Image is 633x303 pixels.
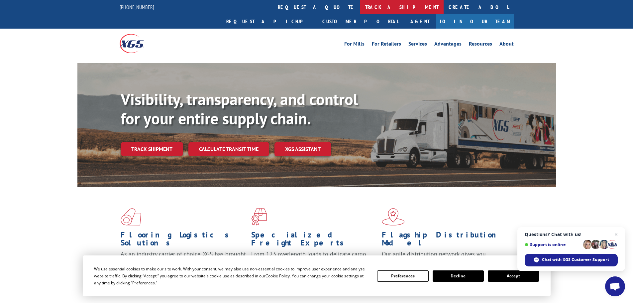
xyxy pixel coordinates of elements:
button: Decline [433,270,484,282]
h1: Flooring Logistics Solutions [121,231,246,250]
a: Agent [404,14,436,29]
a: For Mills [344,41,365,49]
a: For Retailers [372,41,401,49]
img: xgs-icon-total-supply-chain-intelligence-red [121,208,141,226]
a: Open chat [605,276,625,296]
a: About [499,41,514,49]
div: We use essential cookies to make our site work. With your consent, we may also use non-essential ... [94,265,369,286]
a: Calculate transit time [188,142,269,156]
a: Join Our Team [436,14,514,29]
span: Chat with XGS Customer Support [542,257,609,263]
span: Preferences [132,280,155,286]
button: Accept [488,270,539,282]
a: Customer Portal [317,14,404,29]
span: Support is online [525,242,580,247]
p: From 123 overlength loads to delicate cargo, our experienced staff knows the best way to move you... [251,250,377,280]
img: xgs-icon-focused-on-flooring-red [251,208,267,226]
b: Visibility, transparency, and control for your entire supply chain. [121,89,358,129]
a: [PHONE_NUMBER] [120,4,154,10]
a: Request a pickup [221,14,317,29]
a: Track shipment [121,142,183,156]
a: XGS ASSISTANT [274,142,331,156]
span: Our agile distribution network gives you nationwide inventory management on demand. [382,250,504,266]
span: As an industry carrier of choice, XGS has brought innovation and dedication to flooring logistics... [121,250,246,274]
a: Advantages [434,41,462,49]
span: Cookie Policy [265,273,290,279]
img: xgs-icon-flagship-distribution-model-red [382,208,405,226]
h1: Flagship Distribution Model [382,231,507,250]
span: Questions? Chat with us! [525,232,618,237]
button: Preferences [377,270,428,282]
div: Cookie Consent Prompt [83,255,551,296]
a: Resources [469,41,492,49]
span: Chat with XGS Customer Support [525,254,618,266]
a: Services [408,41,427,49]
h1: Specialized Freight Experts [251,231,377,250]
